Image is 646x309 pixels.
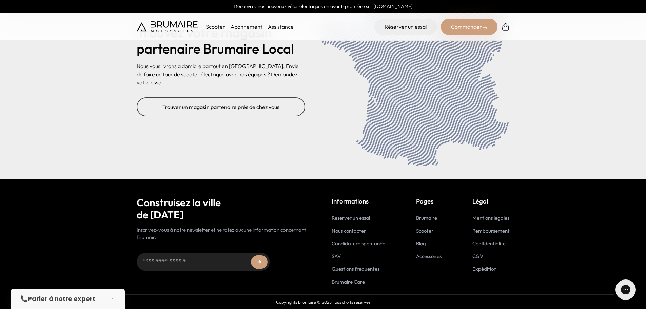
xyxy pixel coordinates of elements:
p: Légal [472,196,510,206]
a: Confidentialité [472,240,506,247]
h2: Construisez la ville de [DATE] [137,196,315,221]
img: Panier [502,23,510,31]
a: Nous contacter [332,228,366,234]
p: Nous vous livrons à domicile partout en [GEOGRAPHIC_DATA]. Envie de faire un tour de scooter élec... [137,62,305,86]
a: Scooter [416,228,433,234]
a: Brumaire [416,215,437,221]
p: Pages [416,196,442,206]
img: Brumaire Motocycles [137,21,198,32]
p: Copyrights Brumaire © 2025 Tous droits réservés [32,299,614,305]
a: Mentions légales [472,215,509,221]
a: Abonnement [231,23,262,30]
a: Blog [416,240,426,247]
p: Informations [332,196,385,206]
a: Assistance [268,23,294,30]
a: Réserver un essai [332,215,370,221]
a: Brumaire Care [332,278,365,285]
p: Inscrivez-vous à notre newsletter et ne ratez aucune information concernant Brumaire. [137,226,315,242]
h2: Trouvez votre magasin partenaire Brumaire Local [137,24,305,57]
a: Réserver un essai [374,19,437,35]
a: Remboursement [472,228,510,234]
img: right-arrow-2.png [483,26,487,30]
a: Questions fréquentes [332,266,379,272]
input: Adresse email... [137,253,270,271]
a: Expédition [472,266,496,272]
button: ➜ [251,255,268,269]
a: CGV [472,253,483,259]
iframe: Gorgias live chat messenger [612,277,639,302]
a: Accessoires [416,253,442,259]
a: Candidature spontanée [332,240,385,247]
a: SAV [332,253,341,259]
a: Trouver un magasin partenaire près de chez vous [137,97,305,116]
div: Commander [441,19,497,35]
p: Scooter [206,23,225,31]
